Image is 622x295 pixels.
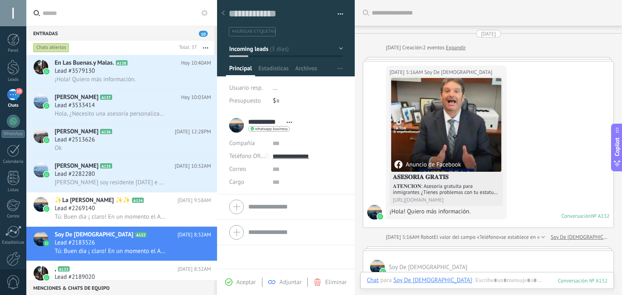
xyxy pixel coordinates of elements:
[26,158,217,192] a: avataricon[PERSON_NAME]A135[DATE] 10:32AMLead #2282280[PERSON_NAME] soy residente [DATE] e enviad...
[472,276,473,284] span: :
[135,232,147,237] span: A132
[26,89,217,123] a: avataricon[PERSON_NAME]A137Hoy 10:03AMLead #3533414Hola, ¿Necesito una asesoría personalizada?
[26,261,217,295] a: avataricon,A133[DATE] 8:32AMLead #2189020
[181,59,211,67] span: Hoy 10:40AM
[258,65,289,76] span: Estadísticas
[393,276,472,284] div: Soy De DIOS
[421,234,434,240] span: Robot
[229,165,246,173] span: Correo
[255,127,288,131] span: whatsapp business
[58,266,70,272] span: A133
[279,278,302,286] span: Adjuntar
[386,44,402,52] div: [DATE]
[55,213,166,221] span: Tú: Buen dia ¡ claro! En un momento el Abogado se comunicara contigo, para darte tu asesoría pers...
[393,197,500,203] div: [URL][DOMAIN_NAME]
[391,78,501,204] a: Anuncio de Facebook𝐀𝐒𝐄𝐒𝐎𝐑𝐈𝐀 𝐆𝐑𝐀𝐓𝐈𝐒𝐀𝐓𝐄𝐍𝐂𝐈𝐎𝐍: Asesoría gratuita para inmigrantes ¿Tienes problemas ...
[229,163,246,176] button: Correo
[394,160,461,169] div: Anuncio de Facebook
[55,101,95,110] span: Lead #3533414
[424,68,492,76] span: Soy De DIOS
[55,59,114,67] span: En Las Buenas.y Malas.
[181,93,211,101] span: Hoy 10:03AM
[55,170,95,178] span: Lead #2282280
[2,77,25,82] div: Leads
[44,240,49,246] img: icon
[55,162,98,170] span: [PERSON_NAME]
[386,44,466,52] div: Creación:
[175,162,211,170] span: [DATE] 10:32AM
[2,188,25,193] div: Listas
[26,26,214,40] div: Entradas
[199,31,208,37] span: 10
[229,152,271,160] span: Teléfono Oficina
[55,231,133,239] span: Soy De [DEMOGRAPHIC_DATA]
[178,231,211,239] span: [DATE] 8:32AM
[229,84,263,92] span: Usuario resp.
[55,93,98,101] span: [PERSON_NAME]
[55,110,166,118] span: Hola, ¿Necesito una asesoría personalizada?
[100,163,112,169] span: A135
[55,265,56,273] span: ,
[232,29,275,34] span: #agregar etiquetas
[55,273,95,281] span: Lead #2189020
[26,192,217,226] a: avataricon✨️La [PERSON_NAME] ✨️✨️A134[DATE] 9:58AMLead #2269140Tú: Buen dia ¡ claro! En un moment...
[613,138,621,156] span: Copilot
[55,136,95,144] span: Lead #2513626
[393,173,500,181] h4: 𝐀𝐒𝐄𝐒𝐎𝐑𝐈𝐀 𝐆𝐑𝐀𝐓𝐈𝐒
[132,198,144,203] span: A134
[2,103,25,108] div: Chats
[389,263,467,271] span: Soy De DIOS
[393,183,500,195] div: 𝐀𝐓𝐄𝐍𝐂𝐈𝐎𝐍: Asesoría gratuita para inmigrantes ¿Tienes problemas con tu estatus migratorio?¿Orden d...
[44,206,49,212] img: icon
[2,240,25,245] div: Estadísticas
[481,30,496,38] div: [DATE]
[26,124,217,158] a: avataricon[PERSON_NAME]A136[DATE] 12:28PMLead #2513626Ok
[390,208,503,216] div: ¡Hola! Quiero más información.
[44,275,49,280] img: icon
[229,82,267,95] div: Usuario resp.
[229,97,261,105] span: Presupuesto
[175,128,211,136] span: [DATE] 12:28PM
[236,278,256,286] span: Aceptar
[33,43,69,53] div: Chats abiertos
[229,137,266,150] div: Compañía
[100,129,112,134] span: A136
[55,179,166,186] span: [PERSON_NAME] soy residente [DATE] e enviado 2 veces la mocion para que me cierren el.caso y nada...
[100,95,112,100] span: A137
[367,205,382,219] span: Soy De DIOS
[55,247,166,255] span: Tú: Buen dia ¡ claro! En un momento el Abogado se comunicara contigo, para darte tu asesoría pers...
[55,76,136,83] span: ¡Hola! Quiero más información.
[273,84,278,92] span: ...
[178,196,211,204] span: [DATE] 9:58AM
[44,69,49,74] img: icon
[229,150,266,163] button: Teléfono Oficina
[55,144,62,152] span: Ok
[380,276,392,284] span: para
[591,213,609,219] div: № A132
[229,95,267,107] div: Presupuesto
[561,213,591,219] div: Conversación
[44,103,49,109] img: icon
[501,233,584,241] span: se establece en «[PHONE_NUMBER]»
[2,130,25,138] div: WhatsApp
[176,44,197,52] div: Total: 37
[26,280,214,295] div: Menciones & Chats de equipo
[2,214,25,219] div: Correo
[116,60,128,65] span: A138
[15,88,22,95] span: 10
[55,239,95,247] span: Lead #2183526
[377,214,383,219] img: waba.svg
[295,65,317,76] span: Archivos
[55,67,95,75] span: Lead #3579130
[390,68,424,76] div: [DATE] 5:16AM
[2,159,25,164] div: Calendario
[446,44,466,52] a: Expandir
[423,44,444,52] span: 2 eventos
[229,65,252,76] span: Principal
[434,233,501,241] span: El valor del campo «Teléfono»
[229,176,266,189] div: Cargo
[55,196,130,204] span: ✨️La [PERSON_NAME] ✨️✨️
[370,260,385,274] span: Soy De DIOS
[26,227,217,261] a: avatariconSoy De [DEMOGRAPHIC_DATA]A132[DATE] 8:32AMLead #2183526Tú: Buen dia ¡ claro! En un mome...
[273,95,343,107] div: $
